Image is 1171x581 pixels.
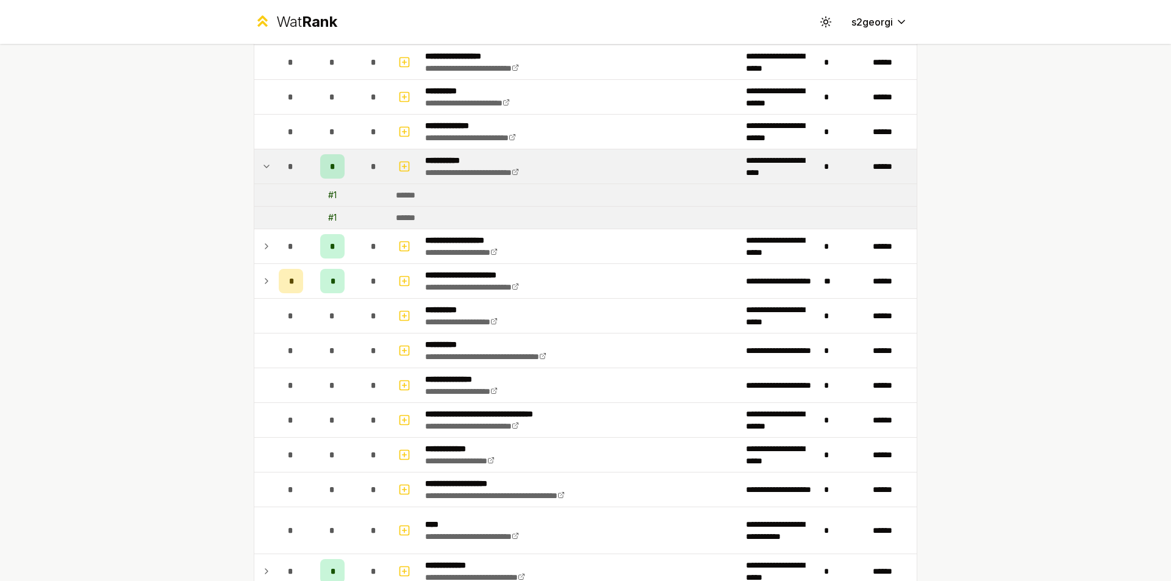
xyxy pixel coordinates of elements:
div: # 1 [328,189,337,201]
div: Wat [276,12,337,32]
div: # 1 [328,212,337,224]
button: s2georgi [842,11,917,33]
span: Rank [302,13,337,30]
span: s2georgi [851,15,893,29]
a: WatRank [254,12,337,32]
